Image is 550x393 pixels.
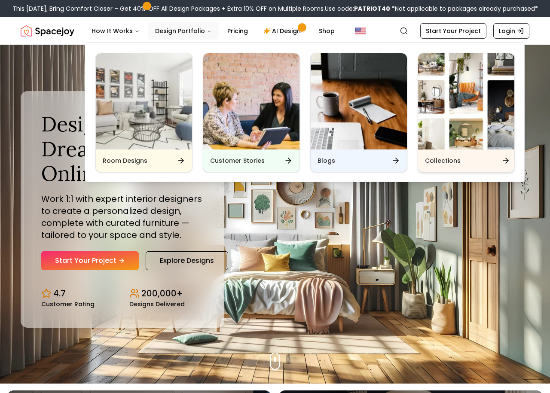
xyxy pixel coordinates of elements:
[95,53,192,172] a: Room DesignsRoom Designs
[21,17,529,45] nav: Global
[141,287,183,299] p: 200,000+
[257,22,310,40] a: AI Design
[129,301,185,307] small: Designs Delivered
[418,53,515,172] a: CollectionsCollections
[354,4,390,13] b: PATRIOT40
[41,301,95,307] small: Customer Rating
[318,156,335,165] h6: Blogs
[41,193,204,241] p: Work 1:1 with expert interior designers to create a personalized design, complete with curated fu...
[311,53,407,149] img: Blogs
[312,22,342,40] a: Shop
[203,53,299,149] img: Customer Stories
[41,280,204,307] div: Design stats
[325,4,390,13] span: Use code:
[210,156,265,165] h6: Customer Stories
[12,4,538,13] div: This [DATE], Bring Comfort Closer – Get 40% OFF All Design Packages + Extra 10% OFF on Multiple R...
[85,43,525,183] div: Design Portfolio
[53,287,66,299] p: 4.7
[41,251,139,270] a: Start Your Project
[85,22,342,40] nav: Main
[41,112,204,186] h1: Design Your Dream Space Online
[21,22,74,40] img: Spacejoy Logo
[390,4,538,13] span: *Not applicable to packages already purchased*
[96,53,192,149] img: Room Designs
[493,23,529,39] a: Login
[85,22,147,40] button: How It Works
[148,22,219,40] button: Design Portfolio
[418,53,514,149] img: Collections
[420,23,486,39] a: Start Your Project
[146,251,228,270] a: Explore Designs
[355,26,366,36] img: United States
[310,53,407,172] a: BlogsBlogs
[21,22,74,40] a: Spacejoy
[425,156,461,165] h6: Collections
[220,22,255,40] a: Pricing
[203,53,300,172] a: Customer StoriesCustomer Stories
[103,156,147,165] h6: Room Designs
